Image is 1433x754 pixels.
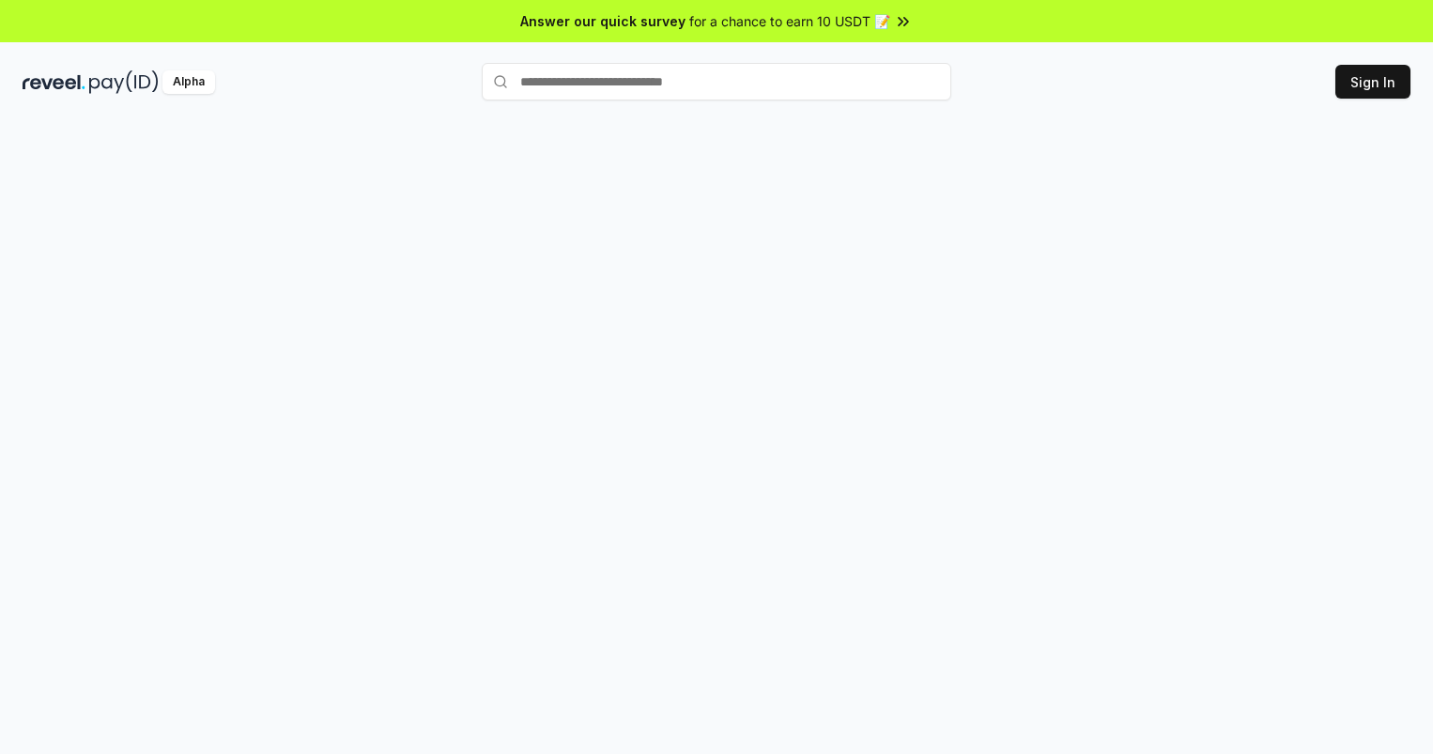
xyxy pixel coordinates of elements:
img: pay_id [89,70,159,94]
div: Alpha [162,70,215,94]
img: reveel_dark [23,70,85,94]
button: Sign In [1335,65,1410,99]
span: Answer our quick survey [520,11,686,31]
span: for a chance to earn 10 USDT 📝 [689,11,890,31]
